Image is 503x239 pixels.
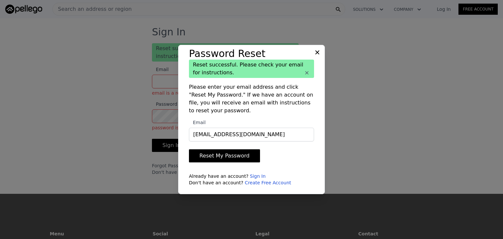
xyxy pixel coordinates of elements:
[189,60,314,78] div: Reset successful. Please check your email for instructions.
[189,149,260,162] button: Reset My Password
[189,83,314,115] p: Please enter your email address and click "Reset My Password." If we have an account on file, you...
[250,174,266,179] a: Sign In
[189,173,314,186] div: Already have an account? Don't have an account?
[189,128,314,141] input: Email
[189,48,314,60] h3: Password Reset
[245,180,291,185] a: Create Free Account
[304,69,310,76] button: ×
[189,120,206,125] span: Email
